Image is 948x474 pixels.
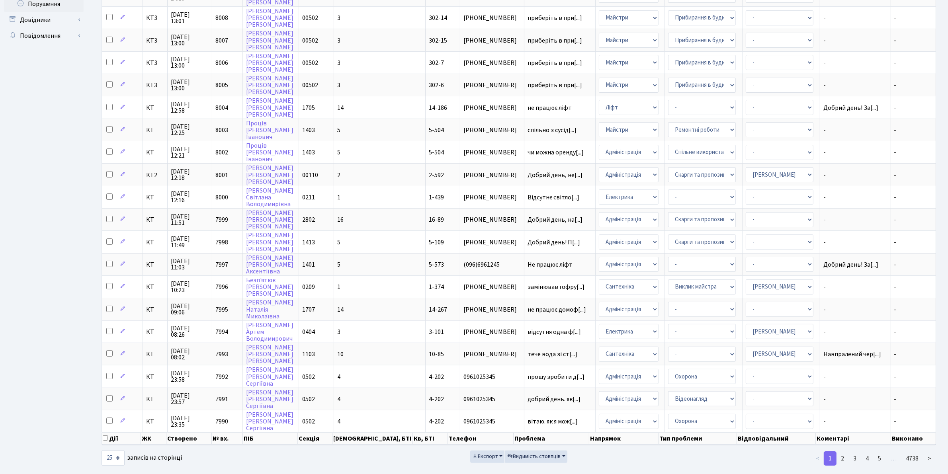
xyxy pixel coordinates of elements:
[429,126,444,135] span: 5-504
[894,260,897,269] span: -
[302,193,315,202] span: 0211
[429,36,447,45] span: 302-15
[171,325,209,338] span: [DATE] 08:26
[146,60,164,66] span: КТ3
[171,34,209,47] span: [DATE] 13:00
[824,451,837,466] a: 1
[816,433,891,445] th: Коментарі
[429,373,444,381] span: 4-202
[873,451,886,466] a: 5
[246,74,293,96] a: [PERSON_NAME][PERSON_NAME][PERSON_NAME]
[429,260,444,269] span: 5-573
[302,126,315,135] span: 1403
[448,433,514,445] th: Телефон
[528,148,584,157] span: чи можна оренду[...]
[463,284,521,290] span: [PHONE_NUMBER]
[215,36,228,45] span: 8007
[171,101,209,114] span: [DATE] 12:58
[171,146,209,159] span: [DATE] 12:21
[302,417,315,426] span: 0502
[337,36,340,45] span: 3
[102,451,125,466] select: записів на сторінці
[102,433,141,445] th: Дії
[861,451,874,466] a: 4
[146,127,164,133] span: КТ
[463,149,521,156] span: [PHONE_NUMBER]
[823,396,887,402] span: -
[836,451,849,466] a: 2
[429,215,444,224] span: 16-89
[894,59,897,67] span: -
[429,103,447,112] span: 14-186
[463,217,521,223] span: [PHONE_NUMBER]
[146,284,164,290] span: КТ
[337,81,340,90] span: 3
[429,395,444,404] span: 4-202
[470,451,505,463] button: Експорт
[337,283,340,291] span: 1
[215,59,228,67] span: 8006
[429,81,444,90] span: 302-6
[528,305,586,314] span: не працює домоф[...]
[215,238,228,247] span: 7998
[146,239,164,246] span: КТ
[823,103,878,112] span: Добрий день! За[...]
[429,148,444,157] span: 5-504
[894,193,897,202] span: -
[171,56,209,69] span: [DATE] 13:00
[302,36,318,45] span: 00502
[302,59,318,67] span: 00502
[823,350,881,359] span: Навпралений чер[...]
[528,81,582,90] span: приберіть в при[...]
[302,283,315,291] span: 0209
[215,260,228,269] span: 7997
[246,209,293,231] a: [PERSON_NAME][PERSON_NAME][PERSON_NAME]
[171,303,209,316] span: [DATE] 09:06
[823,37,887,44] span: -
[146,418,164,425] span: КТ
[463,396,521,402] span: 0961025345
[823,60,887,66] span: -
[171,392,209,405] span: [DATE] 23:57
[337,148,340,157] span: 5
[463,82,521,88] span: [PHONE_NUMBER]
[894,14,897,22] span: -
[146,261,164,268] span: КТ
[146,37,164,44] span: КТ3
[302,238,315,247] span: 1413
[528,395,581,404] span: добрий день. як[...]
[246,410,293,433] a: [PERSON_NAME][PERSON_NAME]Сергіївна
[901,451,923,466] a: 4738
[337,215,344,224] span: 16
[463,172,521,178] span: [PHONE_NUMBER]
[246,298,293,321] a: [PERSON_NAME]НаталіяМиколаївна
[429,14,447,22] span: 302-14
[146,149,164,156] span: КТ
[146,306,164,313] span: КТ
[246,119,293,141] a: Проців[PERSON_NAME]Іванович
[302,14,318,22] span: 00502
[823,329,887,335] span: -
[823,260,878,269] span: Добрий день! За[...]
[894,305,897,314] span: -
[337,238,340,247] span: 5
[302,215,315,224] span: 2802
[823,374,887,380] span: -
[659,433,737,445] th: Тип проблеми
[894,395,897,404] span: -
[463,329,521,335] span: [PHONE_NUMBER]
[894,171,897,179] span: -
[302,305,315,314] span: 1707
[472,453,498,460] span: Експорт
[302,260,315,269] span: 1401
[146,351,164,357] span: КТ
[923,451,936,466] a: >
[823,306,887,313] span: -
[413,433,448,445] th: Кв, БТІ
[505,451,567,463] button: Видимість стовпців
[246,276,293,298] a: Безп'ятюк[PERSON_NAME][PERSON_NAME]
[894,238,897,247] span: -
[337,59,340,67] span: 3
[528,171,582,179] span: Добрий день, не[...]
[894,350,897,359] span: -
